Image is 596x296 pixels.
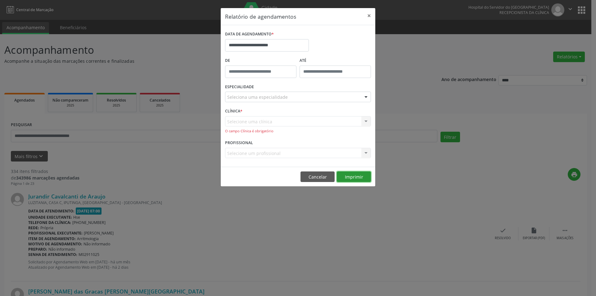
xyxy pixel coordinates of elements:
[225,56,296,66] label: De
[225,138,253,148] label: PROFISSIONAL
[337,171,371,182] button: Imprimir
[227,94,288,100] span: Seleciona uma especialidade
[225,30,274,39] label: DATA DE AGENDAMENTO
[225,107,242,116] label: CLÍNICA
[300,171,335,182] button: Cancelar
[225,129,371,134] div: O campo Clínica é obrigatório
[300,56,371,66] label: ATÉ
[363,8,375,23] button: Close
[225,12,296,20] h5: Relatório de agendamentos
[225,82,254,92] label: ESPECIALIDADE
